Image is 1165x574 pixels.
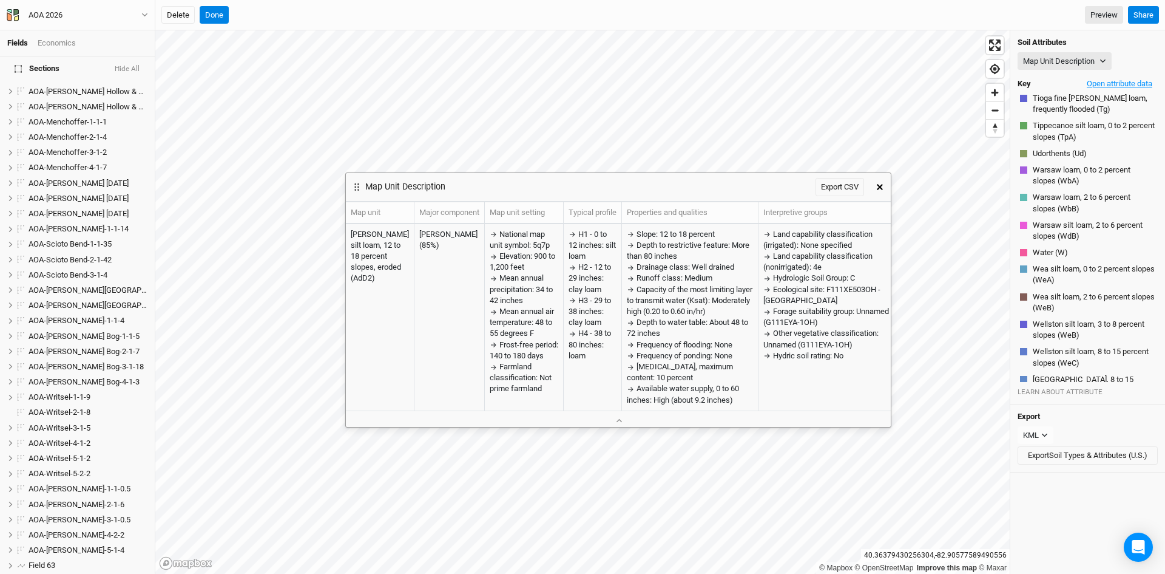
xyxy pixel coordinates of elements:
span: Zoom out [986,102,1004,119]
canvas: Map [155,30,1010,574]
div: AOA-Writsel-4-1-2 [29,439,147,448]
a: Improve this map [917,564,977,572]
a: Mapbox logo [159,556,212,570]
button: KML [1018,426,1053,445]
button: Wea silt loam, 0 to 2 percent slopes (WeA) [1032,263,1155,286]
div: AOA-Scioto Bend-3-1-4 [29,270,147,280]
span: AOA-[PERSON_NAME] Hollow & Stone Canyon-4-2-6.5 [29,87,212,96]
span: AOA-[PERSON_NAME] [DATE] [29,179,129,188]
span: AOA-Writsel-2-1-8 [29,408,90,417]
span: AOA-Menchoffer-1-1-1 [29,117,107,126]
div: AOA-Writsel-5-2-2 [29,469,147,479]
span: AOA-[PERSON_NAME] Bog-1-1-5 [29,332,140,341]
div: 40.36379430256304 , -82.90577589490556 [861,549,1010,562]
div: AOA-Wylie Ridge-2-1-6 [29,500,147,510]
span: AOA-[PERSON_NAME]-1-1-0.5 [29,484,130,493]
span: AOA-[PERSON_NAME]-2-1-6 [29,500,124,509]
a: Mapbox [819,564,853,572]
span: AOA-[PERSON_NAME] Bog-3-1-18 [29,362,144,371]
button: Map Unit Description [1018,52,1112,70]
span: Reset bearing to north [986,120,1004,137]
button: Water (W) [1032,247,1069,259]
span: AOA-Writsel-5-2-2 [29,469,90,478]
span: AOA-[PERSON_NAME] Bog-4-1-3 [29,377,140,386]
button: Wea silt loam, 2 to 6 percent slopes (WeB) [1032,291,1155,314]
div: AOA-Hintz Hollow & Stone Canyon-4-3-2 [29,102,147,112]
h4: Soil Attributes [1018,38,1158,47]
span: AOA-[PERSON_NAME] [DATE] [29,209,129,218]
div: AOA-Scott Creek Falls-1-1-24 [29,285,147,295]
span: AOA-[PERSON_NAME] Bog-2-1-7 [29,347,140,356]
div: AOA-Wylie Ridge-5-1-4 [29,545,147,555]
span: AOA-Menchoffer-2-1-4 [29,132,107,142]
span: AOA-[PERSON_NAME]-3-1-0.5 [29,515,130,524]
div: AOA-Stevens-1-1-4 [29,316,147,326]
button: ExportSoil Types & Attributes (U.S.) [1018,446,1158,465]
button: Zoom out [986,101,1004,119]
button: Warsaw loam, 2 to 6 percent slopes (WbB) [1032,191,1155,214]
h4: Key [1018,79,1031,89]
button: Hide All [114,65,140,73]
a: Fields [7,38,28,47]
span: Field 63 [29,561,55,570]
button: Tippecanoe silt loam, 0 to 2 percent slopes (TpA) [1032,120,1155,143]
span: AOA-Scioto Bend-1-1-35 [29,239,112,248]
div: AOA-Poston 1-1-41 [29,179,147,188]
div: AOA-Scioto Bend-1-1-35 [29,239,147,249]
span: AOA-[PERSON_NAME]-4-2-2 [29,530,124,539]
div: AOA-Writsel-1-1-9 [29,392,147,402]
div: AOA 2026 [29,9,62,21]
a: OpenStreetMap [855,564,914,572]
span: Sections [15,64,59,73]
div: AOA-Utzinger Bog-4-1-3 [29,377,147,387]
button: AOA 2026 [6,9,149,22]
span: AOA-Writsel-3-1-5 [29,423,90,432]
div: Open Intercom Messenger [1124,533,1153,562]
div: AOA-Writsel-3-1-5 [29,423,147,433]
div: AOA-Scott Creek Falls-2-1-19 [29,301,147,310]
span: AOA-Menchoffer-4-1-7 [29,163,107,172]
div: AOA-Menchoffer-3-1-2 [29,148,147,157]
button: Wellston silt loam, 3 to 8 percent slopes (WeB) [1032,318,1155,341]
div: AOA-Poston 3-1-12 [29,209,147,219]
button: [GEOGRAPHIC_DATA], 8 to 15 percent slopes (WfC) [1032,374,1155,397]
div: AOA-Menchoffer-1-1-1 [29,117,147,127]
span: AOA-[PERSON_NAME][GEOGRAPHIC_DATA]-1-1-24 [29,285,203,295]
span: AOA-[PERSON_NAME]-5-1-4 [29,545,124,555]
div: AOA-Menchoffer-4-1-7 [29,163,147,173]
div: AOA-Hintz Hollow & Stone Canyon-4-2-6.5 [29,87,147,97]
div: AOA-Writsel-2-1-8 [29,408,147,417]
div: AOA-Scioto Bend-2-1-42 [29,255,147,265]
span: Zoom in [986,84,1004,101]
span: AOA-Scioto Bend-3-1-4 [29,270,107,279]
div: AOA-Wylie Ridge-1-1-0.5 [29,484,147,494]
div: AOA-Wylie Ridge-3-1-0.5 [29,515,147,525]
button: Reset bearing to north [986,119,1004,137]
a: Preview [1085,6,1123,24]
div: LEARN ABOUT ATTRIBUTE [1018,387,1158,397]
div: AOA-Wylie Ridge-4-2-2 [29,530,147,540]
button: Delete [161,6,195,24]
button: Done [200,6,229,24]
div: KML [1023,429,1039,442]
span: AOA-[PERSON_NAME] Hollow & Stone Canyon-4-3-2 [29,102,206,111]
button: Wellston silt loam, 8 to 15 percent slopes (WeC) [1032,346,1155,369]
span: AOA-[PERSON_NAME]-1-1-14 [29,224,129,233]
div: AOA-Menchoffer-2-1-4 [29,132,147,142]
span: AOA-[PERSON_NAME] [DATE] [29,194,129,203]
div: AOA-Utzinger Bog-3-1-18 [29,362,147,372]
div: AOA-Riddle-1-1-14 [29,224,147,234]
div: AOA-Utzinger Bog-1-1-5 [29,332,147,341]
button: Tioga fine [PERSON_NAME] loam, frequently flooded (Tg) [1032,92,1155,115]
span: AOA-Writsel-5-1-2 [29,454,90,463]
button: Find my location [986,60,1004,78]
button: Enter fullscreen [986,36,1004,54]
button: Warsaw silt loam, 2 to 6 percent slopes (WdB) [1032,219,1155,242]
span: AOA-Menchoffer-3-1-2 [29,148,107,157]
button: Share [1128,6,1159,24]
span: AOA-[PERSON_NAME][GEOGRAPHIC_DATA]-2-1-19 [29,301,203,310]
span: AOA-Scioto Bend-2-1-42 [29,255,112,264]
